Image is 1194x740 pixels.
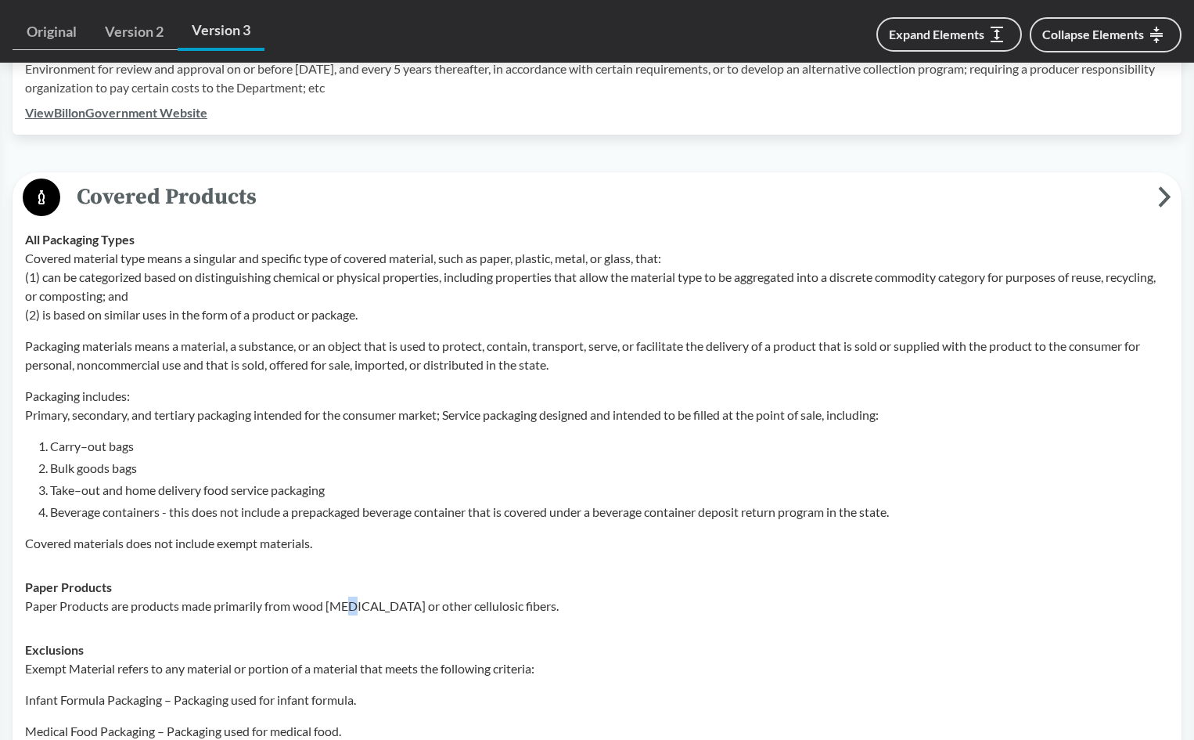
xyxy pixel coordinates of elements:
p: Packaging includes: Primary, secondary, and tertiary packaging intended for the consumer market; ... [25,387,1169,424]
a: ViewBillonGovernment Website [25,105,207,120]
a: Version 3 [178,13,264,51]
p: Packaging materials means a material, a substance, or an object that is used to protect, contain,... [25,337,1169,374]
li: Beverage containers - this does not include a prepackaged beverage container that is covered unde... [50,503,1169,522]
strong: Paper Products [25,579,112,594]
p: Covered material type means a singular and specific type of covered material, such as paper, plas... [25,249,1169,324]
p: Requiring certain producers of covered materials, individually or as part of a producer responsib... [25,41,1169,97]
span: Covered Products [60,179,1158,215]
button: Collapse Elements [1030,17,1181,52]
p: Covered materials does not include exempt materials. [25,534,1169,553]
a: Version 2 [91,14,178,50]
button: Covered Products [18,178,1176,218]
strong: All Packaging Types [25,232,135,247]
p: Infant Formula Packaging – Packaging used for infant formula. [25,691,1169,709]
strong: Exclusions [25,642,84,657]
a: Original [13,14,91,50]
li: Bulk goods bags [50,459,1169,478]
button: Expand Elements [876,17,1022,52]
li: Carry–out bags [50,437,1169,456]
p: Paper Products are products made primarily from wood [MEDICAL_DATA] or other cellulosic fibers. [25,597,1169,615]
p: Exempt Material refers to any material or portion of a material that meets the following criteria: [25,659,1169,678]
li: Take–out and home delivery food service packaging [50,481,1169,500]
